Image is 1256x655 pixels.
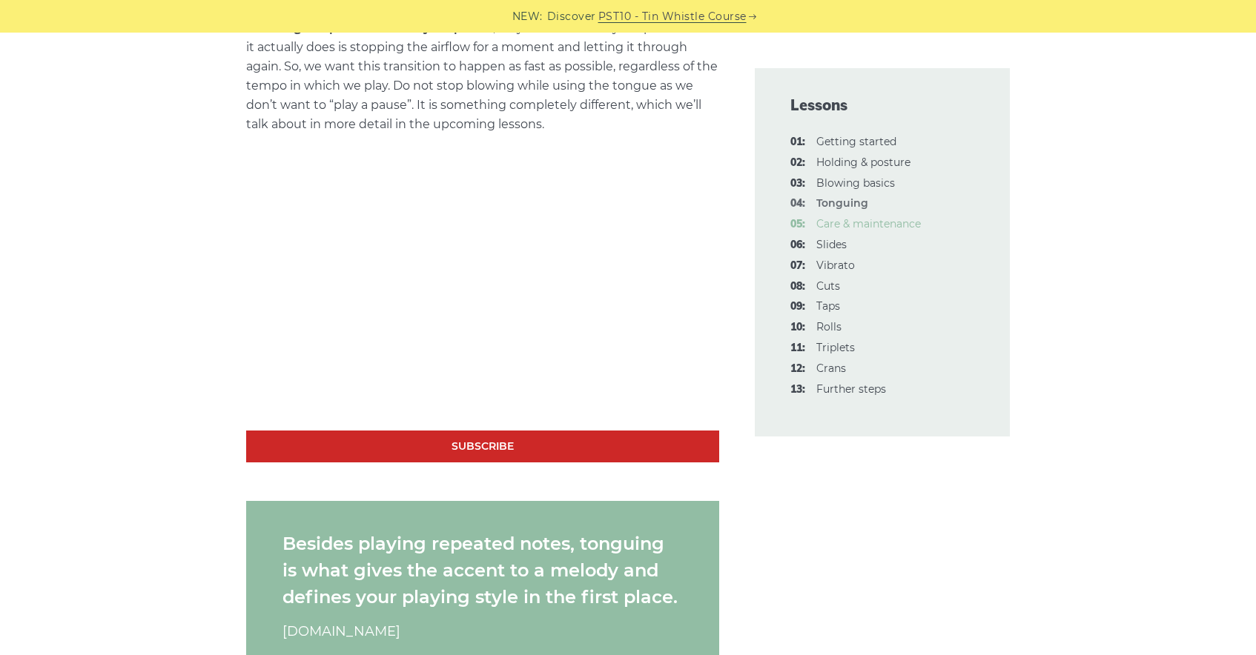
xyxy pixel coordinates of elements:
[816,299,840,313] a: 09:Taps
[246,164,719,430] iframe: Tonguing - Irish Tin Whistle (Penny Whistle) Tutorial
[790,257,805,275] span: 07:
[547,8,596,25] span: Discover
[816,279,840,293] a: 08:Cuts
[816,135,896,148] a: 01:Getting started
[282,622,683,642] cite: [DOMAIN_NAME]
[816,156,910,169] a: 02:Holding & posture
[816,238,847,251] a: 06:Slides
[816,259,855,272] a: 07:Vibrato
[816,320,842,333] a: 10:Rolls
[790,298,805,316] span: 09:
[790,216,805,233] span: 05:
[790,339,805,357] span: 11:
[598,8,747,25] a: PST10 - Tin Whistle Course
[512,8,543,25] span: NEW:
[790,360,805,378] span: 12:
[816,217,921,230] a: 05:Care & maintenance
[816,196,868,210] strong: Tonguing
[282,531,683,611] p: Besides playing repeated notes, tonguing is what gives the accent to a melody and defines your pl...
[790,319,805,336] span: 10:
[790,278,805,296] span: 08:
[790,175,805,193] span: 03:
[816,341,855,354] a: 11:Triplets
[790,95,974,116] span: Lessons
[816,382,886,396] a: 13:Further steps
[790,236,805,254] span: 06:
[790,154,805,172] span: 02:
[790,381,805,399] span: 13:
[816,176,895,190] a: 03:Blowing basics
[790,195,805,213] span: 04:
[246,430,719,462] a: Subscribe
[816,362,846,375] a: 12:Crans
[790,133,805,151] span: 01:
